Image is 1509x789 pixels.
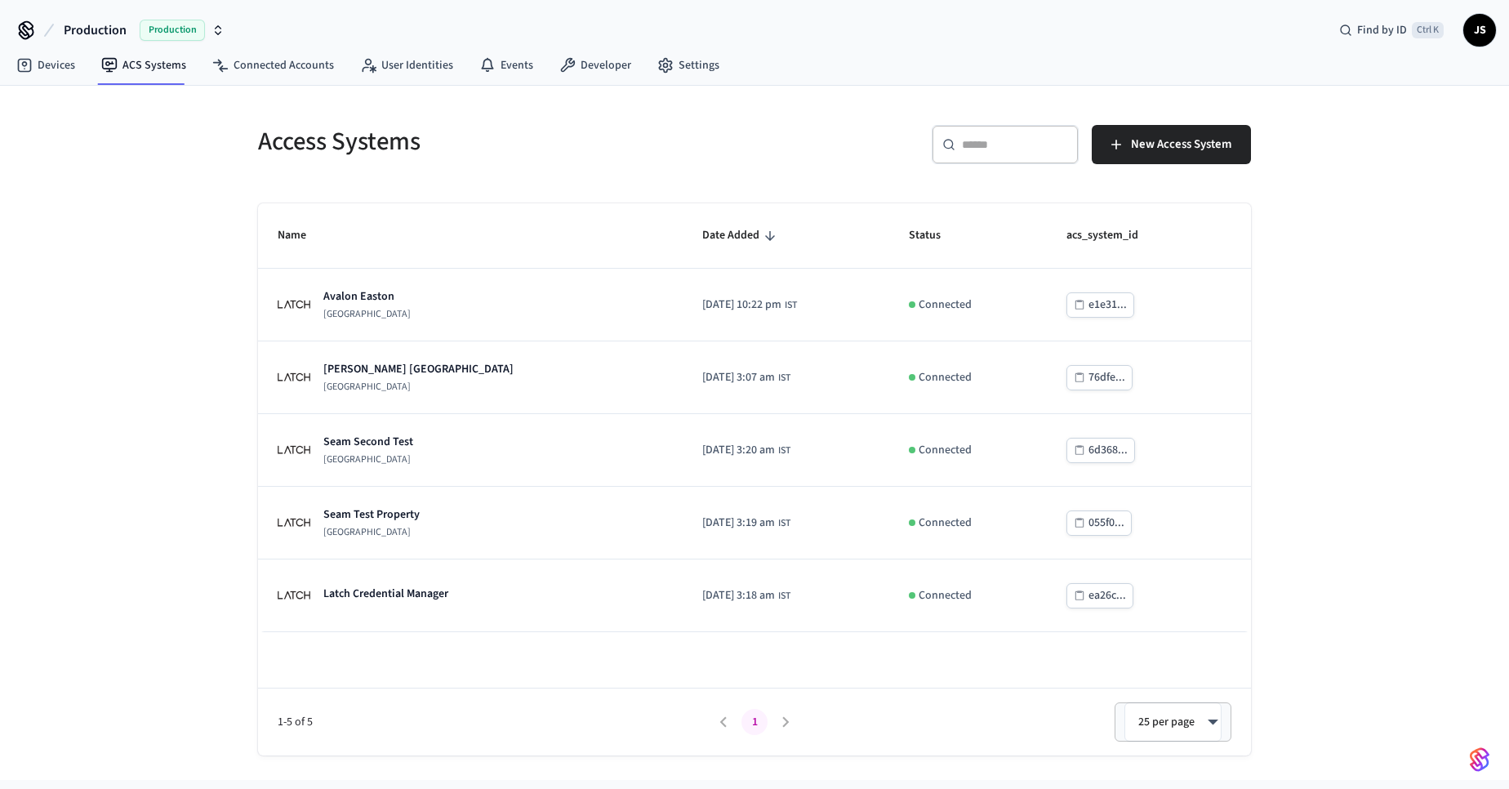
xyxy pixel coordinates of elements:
p: Connected [919,296,972,314]
img: Latch Building Logo [278,361,310,394]
p: Connected [919,369,972,386]
h5: Access Systems [258,125,745,158]
span: IST [778,516,790,531]
div: 055f0... [1088,513,1124,533]
a: Developer [546,51,644,80]
span: acs_system_id [1066,223,1160,248]
a: ACS Systems [88,51,199,80]
div: Asia/Calcutta [702,515,790,532]
a: User Identities [347,51,466,80]
button: e1e31... [1066,292,1134,318]
p: Avalon Easton [323,288,411,305]
span: IST [778,371,790,386]
span: [DATE] 3:19 am [702,515,775,532]
div: ea26c... [1088,586,1126,606]
span: [DATE] 3:18 am [702,587,775,604]
p: [GEOGRAPHIC_DATA] [323,453,413,466]
div: Asia/Calcutta [702,587,790,604]
span: New Access System [1131,134,1231,155]
a: Devices [3,51,88,80]
div: Find by IDCtrl K [1326,16,1457,45]
span: Production [64,20,127,40]
button: ea26c... [1066,583,1133,608]
p: Latch Credential Manager [323,586,448,602]
span: [DATE] 10:22 pm [702,296,781,314]
span: Name [278,223,327,248]
p: [GEOGRAPHIC_DATA] [323,381,514,394]
p: Connected [919,442,972,459]
div: e1e31... [1088,295,1127,315]
button: 76dfe... [1066,365,1133,390]
p: [PERSON_NAME] [GEOGRAPHIC_DATA] [323,361,514,377]
span: Status [909,223,962,248]
button: New Access System [1092,125,1251,164]
span: [DATE] 3:20 am [702,442,775,459]
span: JS [1465,16,1494,45]
table: sticky table [258,203,1251,632]
a: Connected Accounts [199,51,347,80]
p: Connected [919,587,972,604]
span: Find by ID [1357,22,1407,38]
img: Latch Building Logo [278,434,310,466]
p: Seam Second Test [323,434,413,450]
span: IST [778,444,790,458]
div: Asia/Calcutta [702,296,797,314]
img: Latch Building Logo [278,579,310,612]
span: 1-5 of 5 [278,714,708,731]
button: page 1 [741,709,768,735]
span: IST [778,589,790,604]
p: Seam Test Property [323,506,420,523]
span: Ctrl K [1412,22,1444,38]
span: [DATE] 3:07 am [702,369,775,386]
p: [GEOGRAPHIC_DATA] [323,526,420,539]
div: 76dfe... [1088,368,1125,388]
span: Production [140,20,205,41]
div: 25 per page [1124,702,1222,742]
img: Latch Building Logo [278,506,310,539]
span: Date Added [702,223,781,248]
p: Connected [919,515,972,532]
p: [GEOGRAPHIC_DATA] [323,308,411,321]
button: 6d368... [1066,438,1135,463]
img: SeamLogoGradient.69752ec5.svg [1470,747,1489,773]
span: IST [785,298,797,313]
div: Asia/Calcutta [702,442,790,459]
nav: pagination navigation [708,709,801,735]
a: Events [466,51,546,80]
button: 055f0... [1066,510,1132,536]
div: 6d368... [1088,440,1128,461]
img: Latch Building Logo [278,288,310,321]
div: Asia/Calcutta [702,369,790,386]
a: Settings [644,51,732,80]
button: JS [1463,14,1496,47]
